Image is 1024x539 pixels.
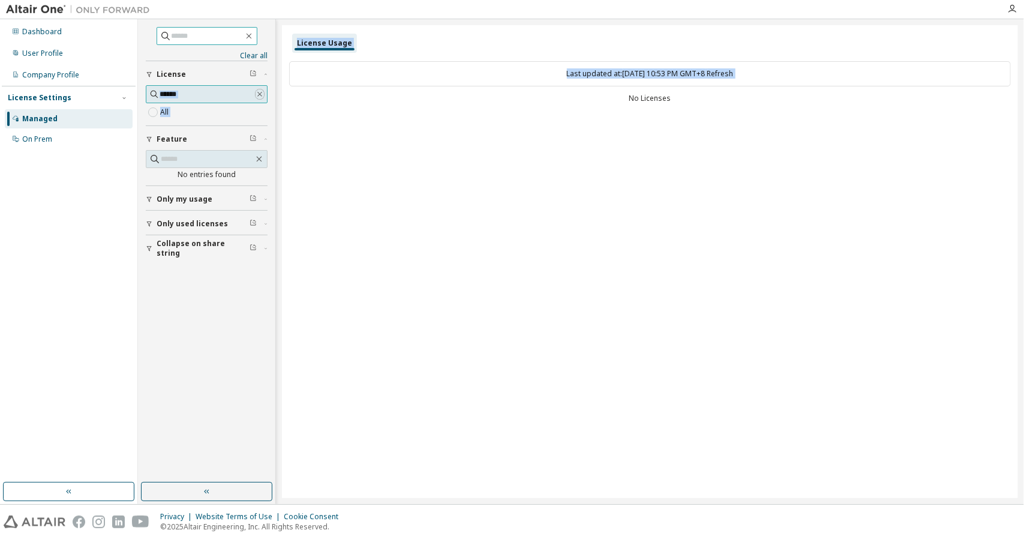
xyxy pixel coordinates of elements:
[4,516,65,528] img: altair_logo.svg
[157,219,228,229] span: Only used licenses
[157,70,186,79] span: License
[160,522,346,532] p: © 2025 Altair Engineering, Inc. All Rights Reserved.
[297,38,352,48] div: License Usage
[160,105,171,119] label: All
[146,211,268,237] button: Only used licenses
[22,114,58,124] div: Managed
[22,49,63,58] div: User Profile
[146,235,268,262] button: Collapse on share string
[22,134,52,144] div: On Prem
[707,68,734,79] a: Refresh
[22,70,79,80] div: Company Profile
[289,94,1011,103] div: No Licenses
[146,170,268,179] div: No entries found
[146,61,268,88] button: License
[160,512,196,522] div: Privacy
[112,516,125,528] img: linkedin.svg
[289,61,1011,86] div: Last updated at: [DATE] 10:53 PM GMT+8
[250,194,257,204] span: Clear filter
[196,512,284,522] div: Website Terms of Use
[250,134,257,144] span: Clear filter
[132,516,149,528] img: youtube.svg
[22,27,62,37] div: Dashboard
[146,186,268,212] button: Only my usage
[157,239,250,258] span: Collapse on share string
[92,516,105,528] img: instagram.svg
[146,126,268,152] button: Feature
[250,70,257,79] span: Clear filter
[250,244,257,253] span: Clear filter
[6,4,156,16] img: Altair One
[157,194,212,204] span: Only my usage
[157,134,187,144] span: Feature
[284,512,346,522] div: Cookie Consent
[73,516,85,528] img: facebook.svg
[146,51,268,61] a: Clear all
[8,93,71,103] div: License Settings
[250,219,257,229] span: Clear filter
